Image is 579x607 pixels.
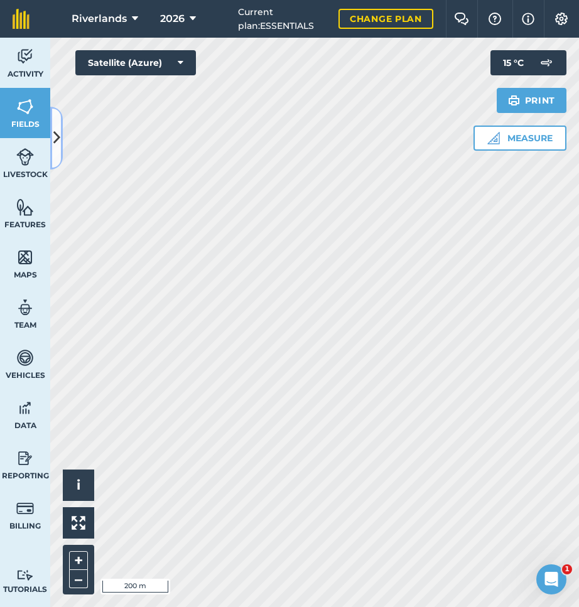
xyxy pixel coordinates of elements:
[72,11,127,26] span: Riverlands
[63,470,94,501] button: i
[487,13,502,25] img: A question mark icon
[160,11,185,26] span: 2026
[16,47,34,66] img: svg+xml;base64,PD94bWwgdmVyc2lvbj0iMS4wIiBlbmNvZGluZz0idXRmLTgiPz4KPCEtLSBHZW5lcmF0b3I6IEFkb2JlIE...
[534,50,559,75] img: svg+xml;base64,PD94bWwgdmVyc2lvbj0iMS4wIiBlbmNvZGluZz0idXRmLTgiPz4KPCEtLSBHZW5lcmF0b3I6IEFkb2JlIE...
[554,13,569,25] img: A cog icon
[473,126,566,151] button: Measure
[16,198,34,217] img: svg+xml;base64,PHN2ZyB4bWxucz0iaHR0cDovL3d3dy53My5vcmcvMjAwMC9zdmciIHdpZHRoPSI1NiIgaGVpZ2h0PSI2MC...
[238,5,328,33] span: Current plan : ESSENTIALS
[490,50,566,75] button: 15 °C
[503,50,524,75] span: 15 ° C
[69,570,88,588] button: –
[75,50,196,75] button: Satellite (Azure)
[13,9,30,29] img: fieldmargin Logo
[16,499,34,518] img: svg+xml;base64,PD94bWwgdmVyc2lvbj0iMS4wIiBlbmNvZGluZz0idXRmLTgiPz4KPCEtLSBHZW5lcmF0b3I6IEFkb2JlIE...
[338,9,433,29] a: Change plan
[16,248,34,267] img: svg+xml;base64,PHN2ZyB4bWxucz0iaHR0cDovL3d3dy53My5vcmcvMjAwMC9zdmciIHdpZHRoPSI1NiIgaGVpZ2h0PSI2MC...
[77,477,80,493] span: i
[69,551,88,570] button: +
[72,516,85,530] img: Four arrows, one pointing top left, one top right, one bottom right and the last bottom left
[536,564,566,594] iframe: Intercom live chat
[497,88,567,113] button: Print
[16,569,34,581] img: svg+xml;base64,PD94bWwgdmVyc2lvbj0iMS4wIiBlbmNvZGluZz0idXRmLTgiPz4KPCEtLSBHZW5lcmF0b3I6IEFkb2JlIE...
[16,298,34,317] img: svg+xml;base64,PD94bWwgdmVyc2lvbj0iMS4wIiBlbmNvZGluZz0idXRmLTgiPz4KPCEtLSBHZW5lcmF0b3I6IEFkb2JlIE...
[522,11,534,26] img: svg+xml;base64,PHN2ZyB4bWxucz0iaHR0cDovL3d3dy53My5vcmcvMjAwMC9zdmciIHdpZHRoPSIxNyIgaGVpZ2h0PSIxNy...
[454,13,469,25] img: Two speech bubbles overlapping with the left bubble in the forefront
[16,148,34,166] img: svg+xml;base64,PD94bWwgdmVyc2lvbj0iMS4wIiBlbmNvZGluZz0idXRmLTgiPz4KPCEtLSBHZW5lcmF0b3I6IEFkb2JlIE...
[16,97,34,116] img: svg+xml;base64,PHN2ZyB4bWxucz0iaHR0cDovL3d3dy53My5vcmcvMjAwMC9zdmciIHdpZHRoPSI1NiIgaGVpZ2h0PSI2MC...
[16,449,34,468] img: svg+xml;base64,PD94bWwgdmVyc2lvbj0iMS4wIiBlbmNvZGluZz0idXRmLTgiPz4KPCEtLSBHZW5lcmF0b3I6IEFkb2JlIE...
[562,564,572,574] span: 1
[16,348,34,367] img: svg+xml;base64,PD94bWwgdmVyc2lvbj0iMS4wIiBlbmNvZGluZz0idXRmLTgiPz4KPCEtLSBHZW5lcmF0b3I6IEFkb2JlIE...
[16,399,34,417] img: svg+xml;base64,PD94bWwgdmVyc2lvbj0iMS4wIiBlbmNvZGluZz0idXRmLTgiPz4KPCEtLSBHZW5lcmF0b3I6IEFkb2JlIE...
[487,132,500,144] img: Ruler icon
[508,93,520,108] img: svg+xml;base64,PHN2ZyB4bWxucz0iaHR0cDovL3d3dy53My5vcmcvMjAwMC9zdmciIHdpZHRoPSIxOSIgaGVpZ2h0PSIyNC...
